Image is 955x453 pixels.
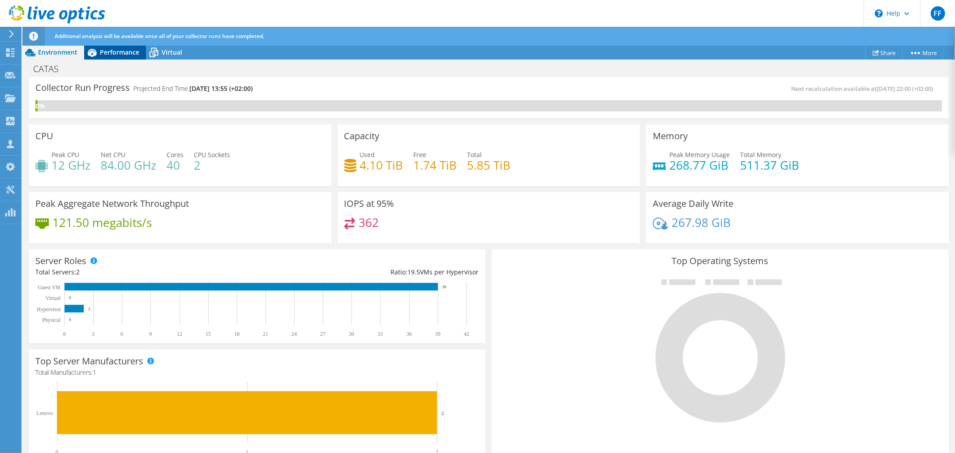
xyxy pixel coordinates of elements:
h3: Memory [653,131,688,141]
text: 42 [464,331,469,337]
text: 36 [407,331,412,337]
h3: Average Daily Write [653,199,733,209]
text: 39 [442,285,447,289]
text: Guest VM [38,284,60,291]
h4: 267.98 GiB [672,218,731,227]
span: Used [360,150,375,159]
span: Performance [100,48,139,56]
text: Lenovo [36,410,53,416]
text: 9 [149,331,152,337]
span: Net CPU [101,150,125,159]
span: [DATE] 22:00 (+02:00) [877,85,933,93]
span: Total Memory [740,150,781,159]
text: 18 [234,331,240,337]
span: Cores [167,150,184,159]
h3: IOPS at 95% [344,199,394,209]
text: 21 [263,331,268,337]
h3: Capacity [344,131,380,141]
div: Total Servers: [35,267,257,277]
span: Virtual [162,48,182,56]
span: FF [931,6,945,21]
span: CPU Sockets [194,150,230,159]
h4: Total Manufacturers: [35,368,479,377]
text: 27 [320,331,325,337]
span: Next recalculation available at [791,85,938,93]
span: 1 [93,368,96,376]
svg: \n [875,9,883,17]
h4: 84.00 GHz [101,160,156,170]
text: 0 [69,295,71,300]
h4: 268.77 GiB [669,160,730,170]
text: 39 [435,331,441,337]
h3: Peak Aggregate Network Throughput [35,199,189,209]
span: 2 [76,268,80,276]
text: 24 [291,331,297,337]
text: 2 [441,410,444,416]
h4: 362 [359,218,379,227]
text: 33 [377,331,383,337]
h3: CPU [35,131,53,141]
text: 15 [206,331,211,337]
text: 30 [349,331,354,337]
span: Total [467,150,482,159]
h4: 40 [167,160,184,170]
span: Peak CPU [51,150,79,159]
h4: 12 GHz [51,160,90,170]
h3: Top Operating Systems [498,256,942,266]
text: Hypervisor [37,306,61,312]
a: Share [865,46,903,60]
h4: 1.74 TiB [414,160,457,170]
span: Free [414,150,427,159]
div: Ratio: VMs per Hypervisor [257,267,479,277]
h4: 2 [194,160,230,170]
a: More [902,46,944,60]
text: Physical [42,317,60,323]
h4: 5.85 TiB [467,160,511,170]
text: 2 [88,307,90,311]
text: 0 [69,317,71,322]
text: 3 [92,331,94,337]
h4: 511.37 GiB [740,160,799,170]
h4: Projected End Time: [133,84,253,94]
div: 0% [35,101,38,111]
span: 19.5 [407,268,420,276]
text: 6 [120,331,123,337]
h4: 121.50 megabits/s [52,218,152,227]
h1: CATAS [29,64,73,74]
span: [DATE] 13:55 (+02:00) [189,84,253,93]
text: Virtual [46,295,61,301]
h4: 4.10 TiB [360,160,403,170]
span: Environment [38,48,77,56]
h3: Top Server Manufacturers [35,356,143,366]
text: 12 [177,331,182,337]
h3: Server Roles [35,256,86,266]
span: Peak Memory Usage [669,150,730,159]
text: 0 [63,331,66,337]
span: Additional analysis will be available once all of your collector runs have completed. [55,32,264,40]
